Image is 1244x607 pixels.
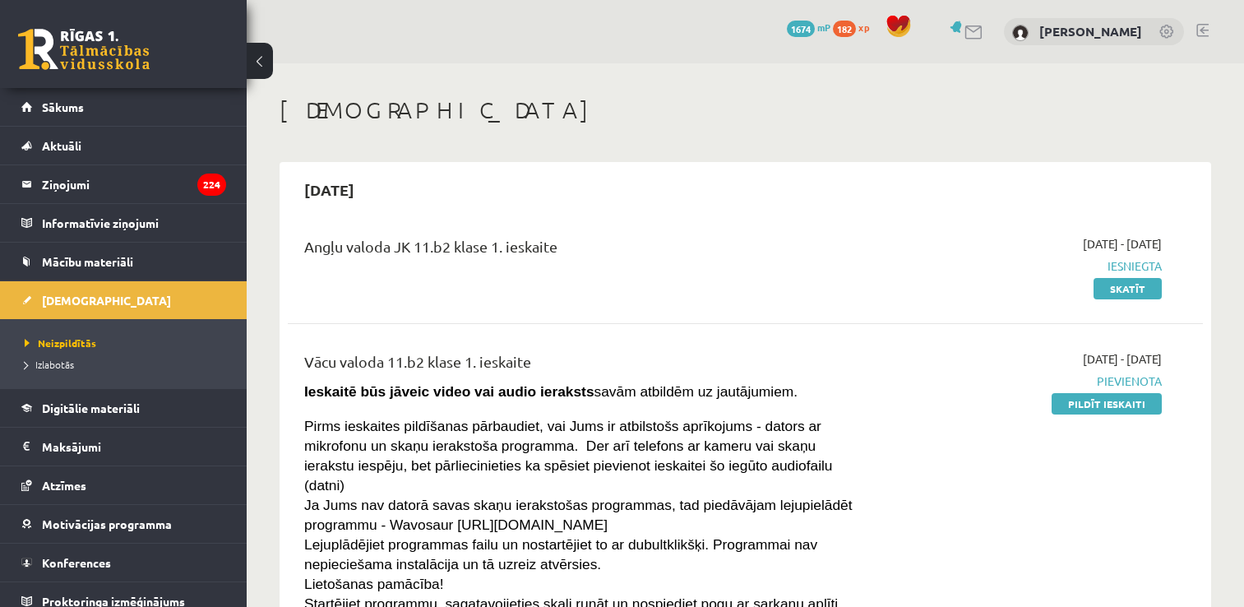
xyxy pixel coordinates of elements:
span: Atzīmes [42,478,86,493]
span: Izlabotās [25,358,74,371]
span: [DATE] - [DATE] [1083,235,1162,253]
i: 224 [197,174,226,196]
span: Mācību materiāli [42,254,133,269]
a: Izlabotās [25,357,230,372]
a: 1674 mP [787,21,830,34]
legend: Maksājumi [42,428,226,466]
div: Vācu valoda 11.b2 klase 1. ieskaite [304,350,867,381]
a: Informatīvie ziņojumi [21,204,226,242]
a: [DEMOGRAPHIC_DATA] [21,281,226,319]
span: xp [858,21,869,34]
h2: [DATE] [288,170,371,209]
a: Motivācijas programma [21,505,226,543]
span: 182 [833,21,856,37]
span: 1674 [787,21,815,37]
a: Mācību materiāli [21,243,226,280]
span: Lietošanas pamācība! [304,576,444,592]
span: [DEMOGRAPHIC_DATA] [42,293,171,308]
a: Ziņojumi224 [21,165,226,203]
span: Lejuplādējiet programmas failu un nostartējiet to ar dubultklikšķi. Programmai nav nepieciešama i... [304,536,817,572]
a: 182 xp [833,21,877,34]
a: Aktuāli [21,127,226,164]
a: Skatīt [1094,278,1162,299]
a: Digitālie materiāli [21,389,226,427]
span: Digitālie materiāli [42,401,140,415]
legend: Ziņojumi [42,165,226,203]
a: Maksājumi [21,428,226,466]
legend: Informatīvie ziņojumi [42,204,226,242]
span: Pievienota [892,373,1162,390]
span: Neizpildītās [25,336,96,350]
span: Pirms ieskaites pildīšanas pārbaudiet, vai Jums ir atbilstošs aprīkojums - dators ar mikrofonu un... [304,418,833,493]
strong: Ieskaitē būs jāveic video vai audio ieraksts [304,383,594,400]
a: Atzīmes [21,466,226,504]
div: Angļu valoda JK 11.b2 klase 1. ieskaite [304,235,867,266]
span: Konferences [42,555,111,570]
h1: [DEMOGRAPHIC_DATA] [280,96,1211,124]
a: Neizpildītās [25,336,230,350]
span: [DATE] - [DATE] [1083,350,1162,368]
span: Motivācijas programma [42,517,172,531]
span: savām atbildēm uz jautājumiem. [304,383,798,400]
img: Alise Licenberga [1012,25,1029,41]
span: Aktuāli [42,138,81,153]
span: Iesniegta [892,257,1162,275]
span: Sākums [42,100,84,114]
a: Pildīt ieskaiti [1052,393,1162,415]
a: Rīgas 1. Tālmācības vidusskola [18,29,150,70]
span: mP [817,21,830,34]
a: Konferences [21,544,226,582]
a: Sākums [21,88,226,126]
a: [PERSON_NAME] [1039,23,1142,39]
span: Ja Jums nav datorā savas skaņu ierakstošas programmas, tad piedāvājam lejupielādēt programmu - Wa... [304,497,853,533]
